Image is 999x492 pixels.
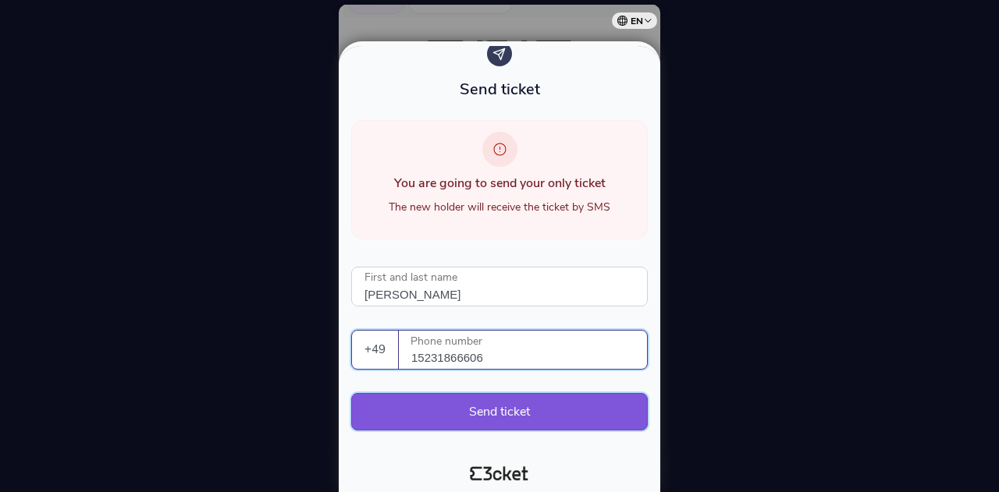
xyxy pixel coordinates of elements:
label: Phone number [399,331,649,352]
label: First and last name [351,267,471,289]
input: First and last name [351,267,648,306]
div: The new holder will receive the ticket by SMS [375,200,623,214]
input: Phone number [411,331,647,369]
span: Send ticket [460,79,540,100]
span: You are going to send your only ticket [394,175,606,192]
button: Send ticket [351,393,648,430]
